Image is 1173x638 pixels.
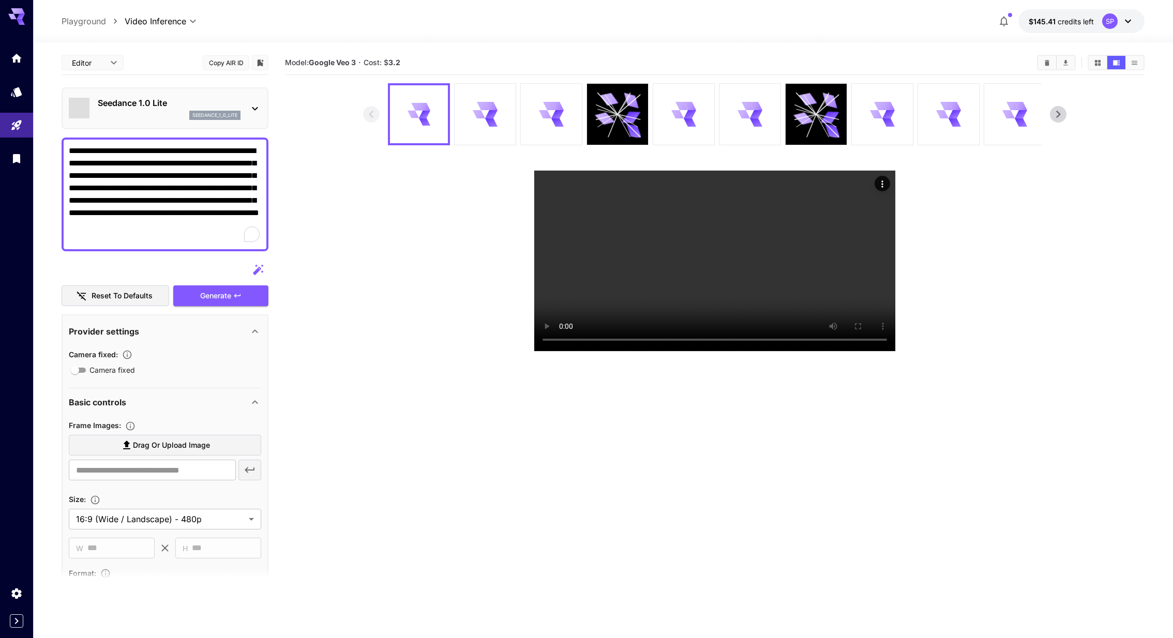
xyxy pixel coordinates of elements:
[200,290,231,302] span: Generate
[10,587,23,600] div: Settings
[1018,9,1145,33] button: $145.40913SP
[173,285,268,307] button: Generate
[133,439,210,452] span: Drag or upload image
[62,15,125,27] nav: breadcrumb
[62,15,106,27] a: Playground
[10,85,23,98] div: Models
[69,421,121,430] span: Frame Images :
[285,58,356,67] span: Model:
[76,513,245,525] span: 16:9 (Wide / Landscape) - 480p
[86,495,104,505] button: Adjust the dimensions of the generated image by specifying its width and height in pixels, or sel...
[1058,17,1094,26] span: credits left
[1107,56,1125,69] button: Show media in video view
[10,614,23,628] button: Expand sidebar
[69,319,261,344] div: Provider settings
[10,119,23,132] div: Playground
[1029,16,1094,27] div: $145.40913
[1102,13,1118,29] div: SP
[72,57,104,68] span: Editor
[309,58,356,67] b: Google Veo 3
[875,176,890,191] div: Actions
[1038,56,1056,69] button: Clear All
[89,364,135,375] span: Camera fixed
[358,56,361,69] p: ·
[76,542,83,554] span: W
[69,325,139,338] p: Provider settings
[10,152,23,165] div: Library
[121,421,140,431] button: Upload frame images.
[69,435,261,456] label: Drag or upload image
[1125,56,1144,69] button: Show media in list view
[62,285,169,307] button: Reset to defaults
[1089,56,1107,69] button: Show media in grid view
[203,55,249,70] button: Copy AIR ID
[69,396,126,408] p: Basic controls
[69,145,262,244] textarea: To enrich screen reader interactions, please activate Accessibility in Grammarly extension settings
[125,15,186,27] span: Video Inference
[364,58,400,67] span: Cost: $
[1088,55,1145,70] div: Show media in grid viewShow media in video viewShow media in list view
[192,112,237,119] p: seedance_1_0_lite
[69,93,261,124] div: Seedance 1.0 Liteseedance_1_0_lite
[1057,56,1075,69] button: Download All
[69,390,261,415] div: Basic controls
[255,56,265,69] button: Add to library
[69,350,118,359] span: Camera fixed :
[98,97,240,109] p: Seedance 1.0 Lite
[183,542,188,554] span: H
[388,58,400,67] b: 3.2
[69,495,86,504] span: Size :
[1029,17,1058,26] span: $145.41
[1037,55,1076,70] div: Clear AllDownload All
[10,52,23,65] div: Home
